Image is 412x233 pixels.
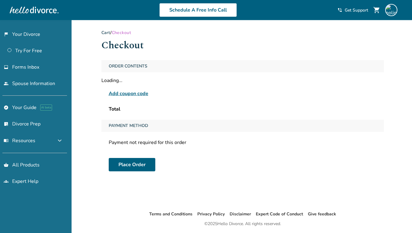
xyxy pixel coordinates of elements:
[106,60,150,72] span: Order Contents
[109,158,155,171] button: Place Order
[106,120,151,132] span: Payment Method
[109,90,148,97] span: Add coupon code
[4,138,9,143] span: menu_book
[159,3,237,17] a: Schedule A Free Info Call
[40,105,52,111] span: AI beta
[204,220,281,228] div: © 2025 Hello Divorce. All rights reserved.
[4,105,9,110] span: explore
[345,7,368,13] span: Get Support
[101,137,384,148] div: Payment not required for this order
[256,211,303,217] a: Expert Code of Conduct
[4,179,9,184] span: groups
[4,65,9,70] span: inbox
[337,8,342,12] span: phone_in_talk
[149,211,192,217] a: Terms and Conditions
[101,30,111,36] a: Cart
[230,211,251,218] li: Disclaimer
[101,30,384,36] div: /
[373,6,380,14] span: shopping_cart
[12,64,39,70] span: Forms Inbox
[385,4,397,16] img: oolimpiyuk@gmail.com
[4,81,9,86] span: people
[109,106,120,112] span: Total
[4,137,35,144] span: Resources
[4,32,9,37] span: flag_2
[337,7,368,13] a: phone_in_talkGet Support
[197,211,225,217] a: Privacy Policy
[112,30,131,36] span: Checkout
[101,38,384,53] h1: Checkout
[56,137,63,144] span: expand_more
[4,122,9,126] span: list_alt_check
[308,211,336,218] li: Give feedback
[4,163,9,167] span: shopping_basket
[101,77,384,84] div: Loading...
